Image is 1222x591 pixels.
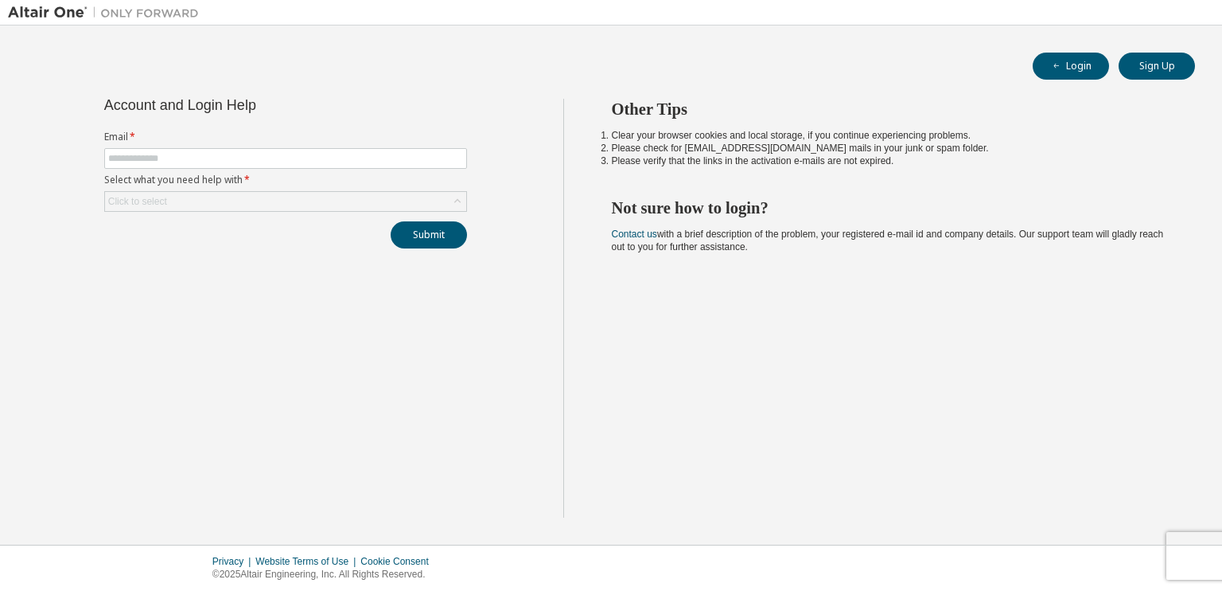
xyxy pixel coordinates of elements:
div: Account and Login Help [104,99,395,112]
button: Login [1033,53,1109,80]
span: with a brief description of the problem, your registered e-mail id and company details. Our suppo... [612,229,1164,252]
li: Please verify that the links in the activation e-mails are not expired. [612,155,1167,167]
label: Select what you need help with [104,174,467,186]
img: Altair One [8,5,207,21]
div: Website Terms of Use [255,555,360,568]
li: Clear your browser cookies and local storage, if you continue experiencing problems. [612,129,1167,142]
li: Please check for [EMAIL_ADDRESS][DOMAIN_NAME] mails in your junk or spam folder. [612,142,1167,155]
div: Click to select [108,195,167,208]
div: Privacy [212,555,255,568]
label: Email [104,131,467,143]
p: © 2025 Altair Engineering, Inc. All Rights Reserved. [212,568,438,581]
a: Contact us [612,229,657,240]
div: Click to select [105,192,466,211]
h2: Other Tips [612,99,1167,119]
h2: Not sure how to login? [612,198,1167,218]
div: Cookie Consent [360,555,438,568]
button: Sign Up [1119,53,1195,80]
button: Submit [391,221,467,249]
